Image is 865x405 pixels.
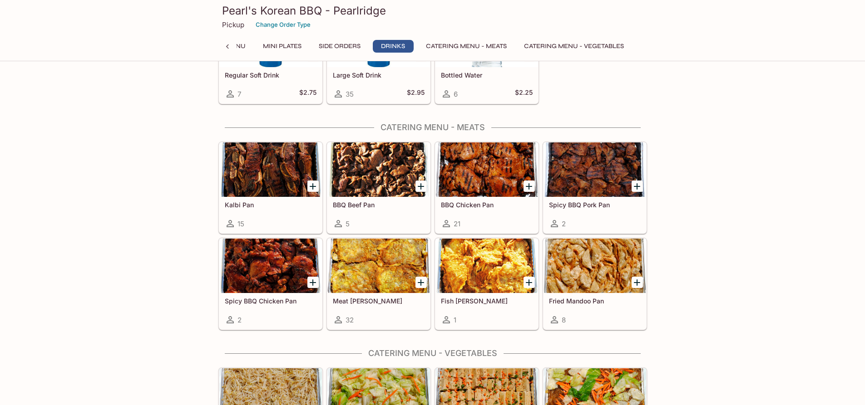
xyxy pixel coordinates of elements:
[219,142,322,197] div: Kalbi Pan
[346,220,350,228] span: 5
[421,40,512,53] button: Catering Menu - Meats
[327,238,430,330] a: Meat [PERSON_NAME]32
[562,220,566,228] span: 2
[219,239,322,293] div: Spicy BBQ Chicken Pan
[333,201,425,209] h5: BBQ Beef Pan
[515,88,533,99] h5: $2.25
[454,316,456,324] span: 1
[225,297,316,305] h5: Spicy BBQ Chicken Pan
[252,18,315,32] button: Change Order Type
[299,88,316,99] h5: $2.75
[327,142,430,234] a: BBQ Beef Pan5
[454,90,458,98] span: 6
[219,142,322,234] a: Kalbi Pan15
[544,142,646,197] div: Spicy BBQ Pork Pan
[327,142,430,197] div: BBQ Beef Pan
[415,277,427,288] button: Add Meat Jun Pan
[454,220,460,228] span: 21
[327,239,430,293] div: Meat Jun Pan
[307,277,319,288] button: Add Spicy BBQ Chicken Pan
[632,277,643,288] button: Add Fried Mandoo Pan
[562,316,566,324] span: 8
[519,40,629,53] button: Catering Menu - Vegetables
[225,201,316,209] h5: Kalbi Pan
[435,142,539,234] a: BBQ Chicken Pan21
[219,13,322,67] div: Regular Soft Drink
[441,201,533,209] h5: BBQ Chicken Pan
[219,238,322,330] a: Spicy BBQ Chicken Pan2
[524,277,535,288] button: Add Fish Jun Pan
[632,181,643,192] button: Add Spicy BBQ Pork Pan
[524,181,535,192] button: Add BBQ Chicken Pan
[543,238,647,330] a: Fried Mandoo Pan8
[333,297,425,305] h5: Meat [PERSON_NAME]
[549,201,641,209] h5: Spicy BBQ Pork Pan
[333,71,425,79] h5: Large Soft Drink
[222,4,643,18] h3: Pearl's Korean BBQ - Pearlridge
[346,316,354,324] span: 32
[237,220,244,228] span: 15
[441,297,533,305] h5: Fish [PERSON_NAME]
[225,71,316,79] h5: Regular Soft Drink
[327,13,430,67] div: Large Soft Drink
[415,181,427,192] button: Add BBQ Beef Pan
[314,40,366,53] button: Side Orders
[237,90,241,98] span: 7
[307,181,319,192] button: Add Kalbi Pan
[544,239,646,293] div: Fried Mandoo Pan
[407,88,425,99] h5: $2.95
[435,142,538,197] div: BBQ Chicken Pan
[346,90,354,98] span: 35
[435,13,538,67] div: Bottled Water
[373,40,414,53] button: Drinks
[222,20,244,29] p: Pickup
[435,238,539,330] a: Fish [PERSON_NAME]1
[218,122,647,132] h4: Catering Menu - Meats
[435,239,538,293] div: Fish Jun Pan
[237,316,242,324] span: 2
[543,142,647,234] a: Spicy BBQ Pork Pan2
[258,40,306,53] button: Mini Plates
[218,348,647,358] h4: Catering Menu - Vegetables
[441,71,533,79] h5: Bottled Water
[549,297,641,305] h5: Fried Mandoo Pan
